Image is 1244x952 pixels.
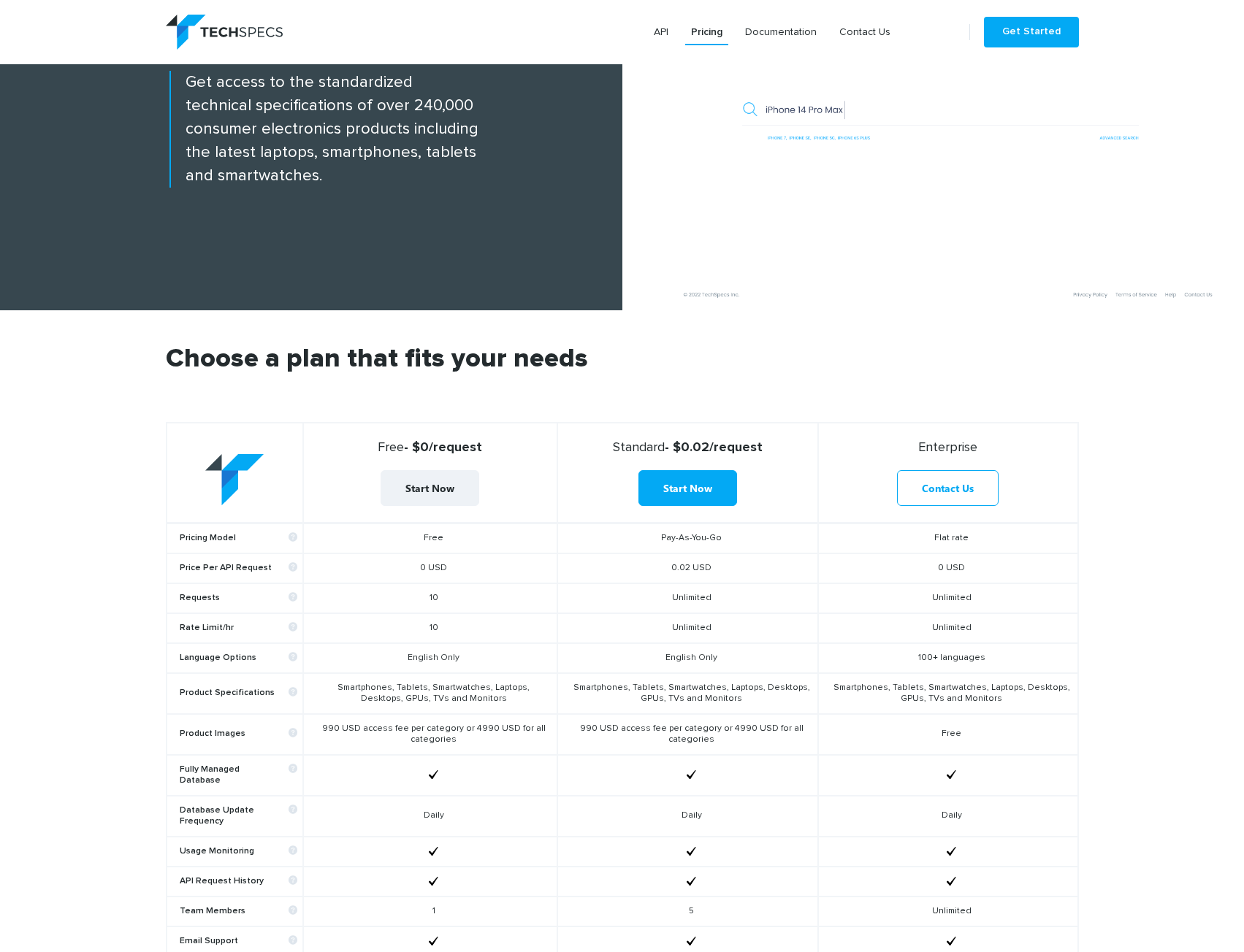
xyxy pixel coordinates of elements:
[557,613,818,643] td: Unlimited
[303,796,557,837] td: Daily
[557,897,818,926] td: 5
[180,764,297,786] b: Fully Managed Database
[378,441,404,454] span: Free
[818,897,1077,926] td: Unlimited
[180,623,297,634] b: Rate Limit/hr
[303,897,557,926] td: 1
[557,523,818,553] td: Pay-As-You-Go
[303,613,557,643] td: 10
[648,19,674,45] a: API
[818,643,1077,673] td: 100+ languages
[638,470,737,506] a: Start Now
[818,553,1077,583] td: 0 USD
[169,71,622,188] p: Get access to the standardized technical specifications of over 240,000 consumer electronics prod...
[897,470,999,506] a: Contact Us
[818,583,1077,613] td: Unlimited
[303,673,557,714] td: Smartphones, Tablets, Smartwatches, Laptops, Desktops, GPUs, TVs and Monitors
[180,936,297,947] b: Email Support
[818,613,1077,643] td: Unlimited
[166,346,1079,422] h2: Choose a plan that fits your needs
[818,673,1077,714] td: Smartphones, Tablets, Smartwatches, Laptops, Desktops, GPUs, TVs and Monitors
[818,523,1077,553] td: Flat rate
[180,593,297,604] b: Requests
[180,653,297,664] b: Language Options
[303,643,557,673] td: English Only
[180,876,297,887] b: API Request History
[918,441,977,454] span: Enterprise
[557,583,818,613] td: Unlimited
[303,583,557,613] td: 10
[310,439,551,456] strong: - $0/request
[564,439,812,456] strong: - $0.02/request
[557,673,818,714] td: Smartphones, Tablets, Smartwatches, Laptops, Desktops, GPUs, TVs and Monitors
[557,796,818,837] td: Daily
[180,846,297,857] b: Usage Monitoring
[739,19,823,45] a: Documentation
[984,17,1079,47] a: Get Started
[180,533,297,544] b: Pricing Model
[303,523,557,553] td: Free
[818,796,1077,837] td: Daily
[381,470,479,506] a: Start Now
[685,19,728,45] a: Pricing
[180,805,297,827] b: Database Update Frequency
[303,553,557,583] td: 0 USD
[205,454,264,506] img: table-logo.png
[303,714,557,755] td: 990 USD access fee per category or 4990 USD for all categories
[180,563,297,574] b: Price Per API Request
[818,714,1077,755] td: Free
[557,714,818,755] td: 990 USD access fee per category or 4990 USD for all categories
[180,729,297,740] b: Product Images
[557,553,818,583] td: 0.02 USD
[166,15,283,50] img: logo
[557,643,818,673] td: English Only
[180,906,297,917] b: Team Members
[180,688,297,699] b: Product Specifications
[833,19,896,45] a: Contact Us
[613,441,665,454] span: Standard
